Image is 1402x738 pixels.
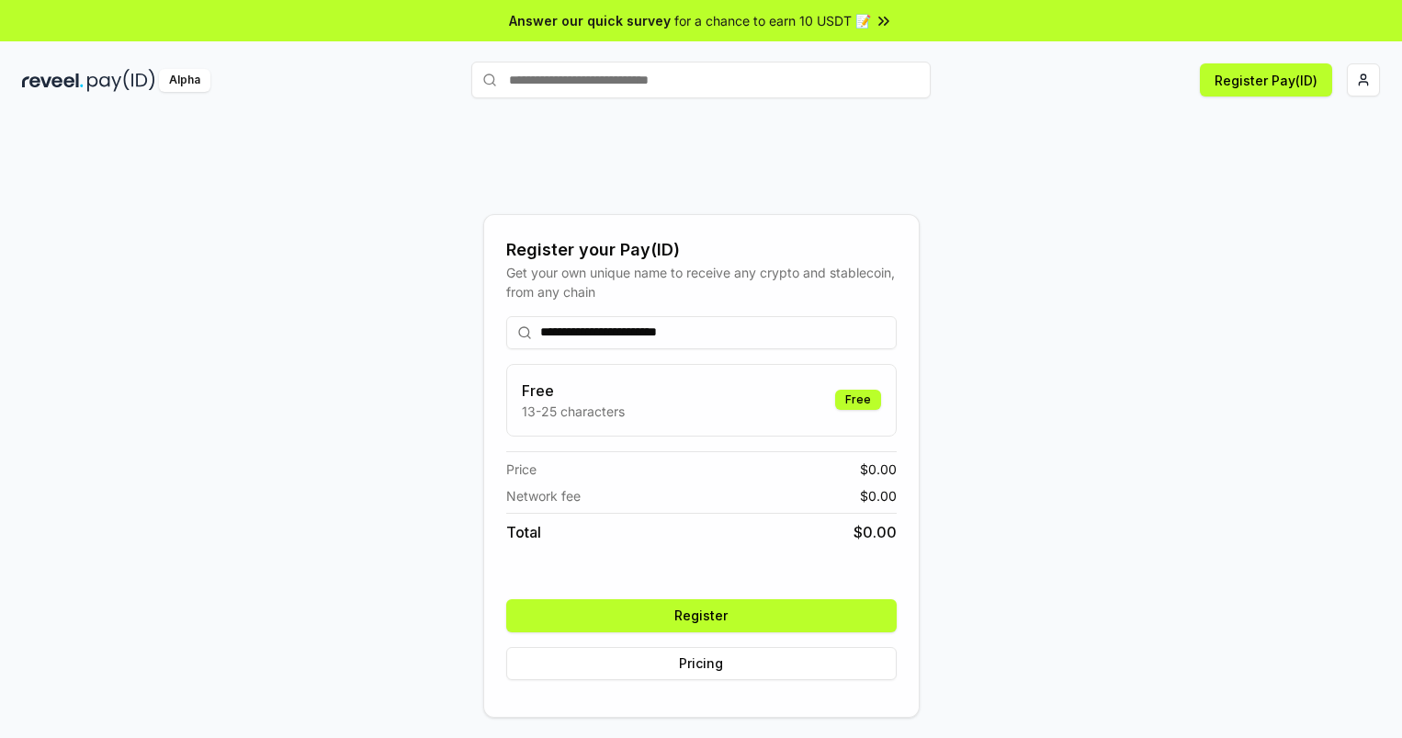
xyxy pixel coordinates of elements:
[506,521,541,543] span: Total
[509,11,671,30] span: Answer our quick survey
[860,460,897,479] span: $ 0.00
[506,263,897,301] div: Get your own unique name to receive any crypto and stablecoin, from any chain
[506,486,581,505] span: Network fee
[506,460,537,479] span: Price
[835,390,881,410] div: Free
[159,69,210,92] div: Alpha
[522,402,625,421] p: 13-25 characters
[506,599,897,632] button: Register
[522,380,625,402] h3: Free
[22,69,84,92] img: reveel_dark
[1200,63,1332,97] button: Register Pay(ID)
[506,237,897,263] div: Register your Pay(ID)
[854,521,897,543] span: $ 0.00
[860,486,897,505] span: $ 0.00
[674,11,871,30] span: for a chance to earn 10 USDT 📝
[87,69,155,92] img: pay_id
[506,647,897,680] button: Pricing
